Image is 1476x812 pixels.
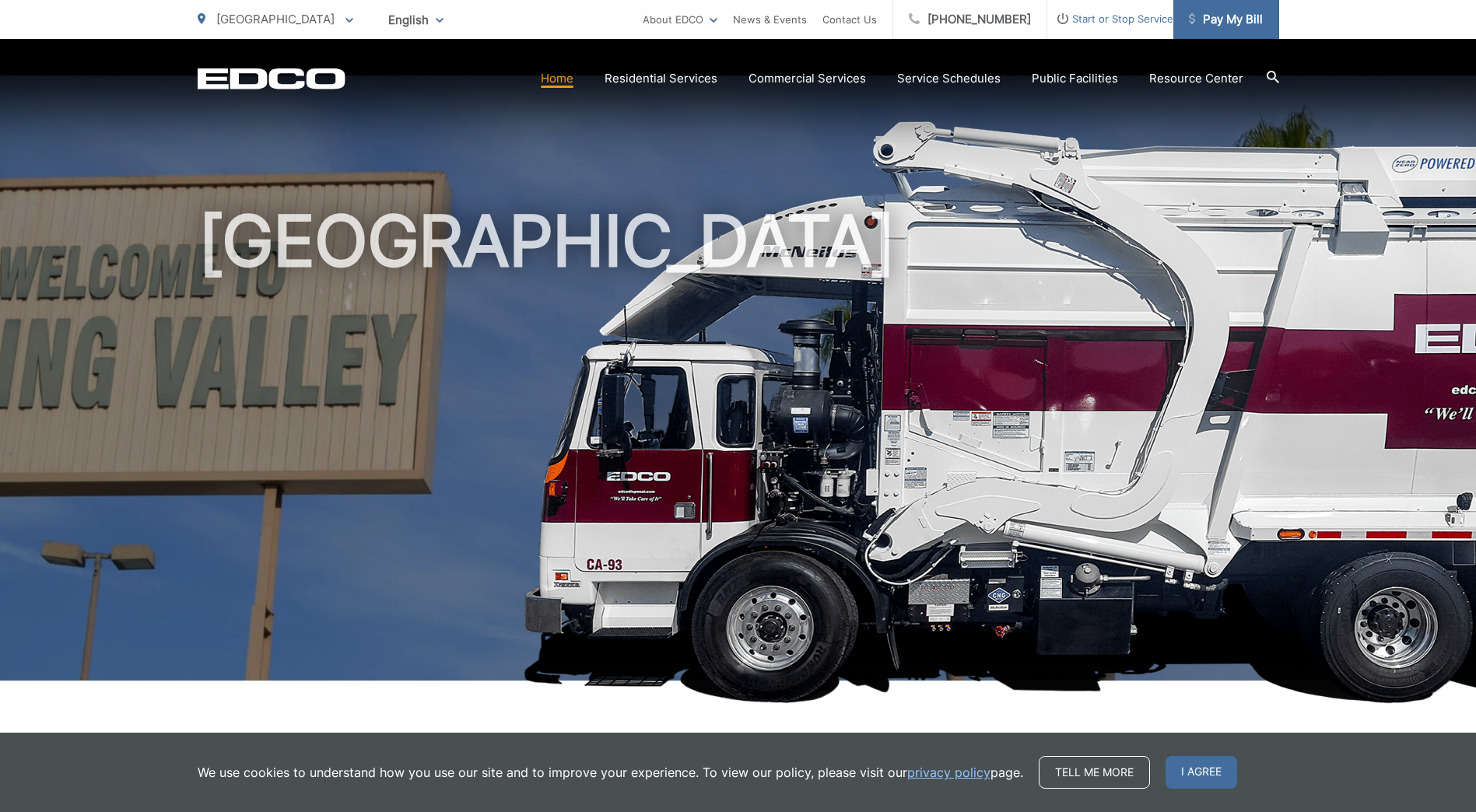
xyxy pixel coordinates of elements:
[1039,756,1150,789] a: Tell me more
[1032,69,1118,88] a: Public Facilities
[541,69,573,88] a: Home
[198,763,1023,782] p: We use cookies to understand how you use our site and to improve your experience. To view our pol...
[216,12,335,26] span: [GEOGRAPHIC_DATA]
[198,68,345,89] a: EDCD logo. Return to the homepage.
[1189,10,1263,29] span: Pay My Bill
[605,69,717,88] a: Residential Services
[377,6,455,33] span: English
[822,10,877,29] a: Contact Us
[1149,69,1243,88] a: Resource Center
[749,69,866,88] a: Commercial Services
[907,763,990,782] a: privacy policy
[1166,756,1237,789] span: I agree
[897,69,1001,88] a: Service Schedules
[643,10,717,29] a: About EDCO
[733,10,807,29] a: News & Events
[198,202,1279,695] h1: [GEOGRAPHIC_DATA]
